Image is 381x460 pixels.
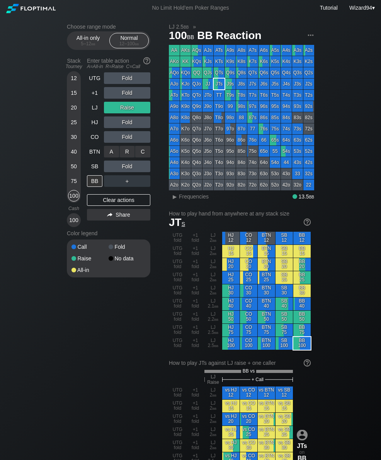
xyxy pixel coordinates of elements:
div: A3s [292,45,303,56]
div: K9s [225,56,236,67]
div: Q8o [191,112,202,123]
div: 84s [281,112,292,123]
img: help.32db89a4.svg [303,359,311,367]
div: 44 [281,157,292,168]
div: 74s [281,123,292,134]
div: A8o [169,112,180,123]
div: LJ 2 [204,284,222,297]
div: 97o [225,123,236,134]
div: +1 [87,87,102,99]
div: KTs [214,56,225,67]
div: 53o [270,168,281,179]
span: BB Reaction [196,30,262,43]
div: AQs [191,45,202,56]
div: +1 fold [187,245,204,258]
div: 86s [259,112,269,123]
div: 52o [270,180,281,190]
div: 25 [68,116,80,128]
div: 84o [236,157,247,168]
img: Floptimal logo [6,4,56,13]
div: 52s [303,146,314,157]
div: 75 [68,175,80,187]
div: 15 [68,87,80,99]
div: BB 15 [293,245,311,258]
span: bb [187,32,194,41]
div: BTN 25 [258,271,275,284]
div: K2s [303,56,314,67]
div: CO 25 [240,271,257,284]
div: Fold [104,161,150,172]
div: 85o [236,146,247,157]
div: JTs [214,79,225,89]
img: share.864f2f62.svg [107,213,112,217]
div: Q3o [191,168,202,179]
div: K4o [180,157,191,168]
div: Fold [104,146,150,157]
div: J8s [236,79,247,89]
img: icon-avatar.b40e07d9.svg [297,429,308,440]
div: HJ 30 [222,284,240,297]
span: bb [214,303,219,309]
div: 96s [259,101,269,112]
div: 5 – 12 [72,41,104,46]
div: Fold [109,244,146,250]
span: bb [213,277,217,282]
div: T9s [225,90,236,101]
div: J9o [202,101,213,112]
div: K7s [247,56,258,67]
div: BB 30 [293,284,311,297]
div: LJ 2 [204,271,222,284]
div: K5s [270,56,281,67]
div: C [135,146,150,157]
div: CO 15 [240,245,257,258]
img: help.32db89a4.svg [303,218,311,226]
div: Fold [104,116,150,128]
div: BB 20 [293,258,311,271]
div: J2o [202,180,213,190]
div: SB 25 [276,271,293,284]
div: 96o [225,135,236,145]
div: 72o [247,180,258,190]
span: bb [91,41,95,46]
div: 76s [259,123,269,134]
div: A8s [236,45,247,56]
div: HJ 40 [222,298,240,310]
div: J6s [259,79,269,89]
div: Tourney [64,64,84,69]
div: QQ [191,67,202,78]
div: 88 [236,112,247,123]
h2: How to play hand from anywhere at any stack size [169,210,311,217]
div: A6s [259,45,269,56]
div: 55 [270,146,281,157]
div: Color legend [67,227,150,239]
div: 72s [303,123,314,134]
div: A [104,146,119,157]
div: Cash [64,206,84,211]
div: T8s [236,90,247,101]
div: A=All-in R=Raise C=Call [87,64,150,69]
div: J8o [202,112,213,123]
div: A5o [169,146,180,157]
div: 95o [225,146,236,157]
div: BTN 20 [258,258,275,271]
div: 50 [68,161,80,172]
div: +1 fold [187,311,204,323]
div: KQs [191,56,202,67]
div: Normal [111,33,147,48]
div: K7o [180,123,191,134]
div: 86o [236,135,247,145]
div: Call [71,244,109,250]
div: ▸ [170,192,180,201]
div: Q2o [191,180,202,190]
div: LJ 2 [204,232,222,245]
div: KTo [180,90,191,101]
div: Q7o [191,123,202,134]
div: Q4o [191,157,202,168]
div: LJ 2 [204,245,222,258]
div: J3o [202,168,213,179]
div: Q8s [236,67,247,78]
div: R [120,146,135,157]
div: 30 [68,131,80,143]
div: K8o [180,112,191,123]
div: TT [214,90,225,101]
